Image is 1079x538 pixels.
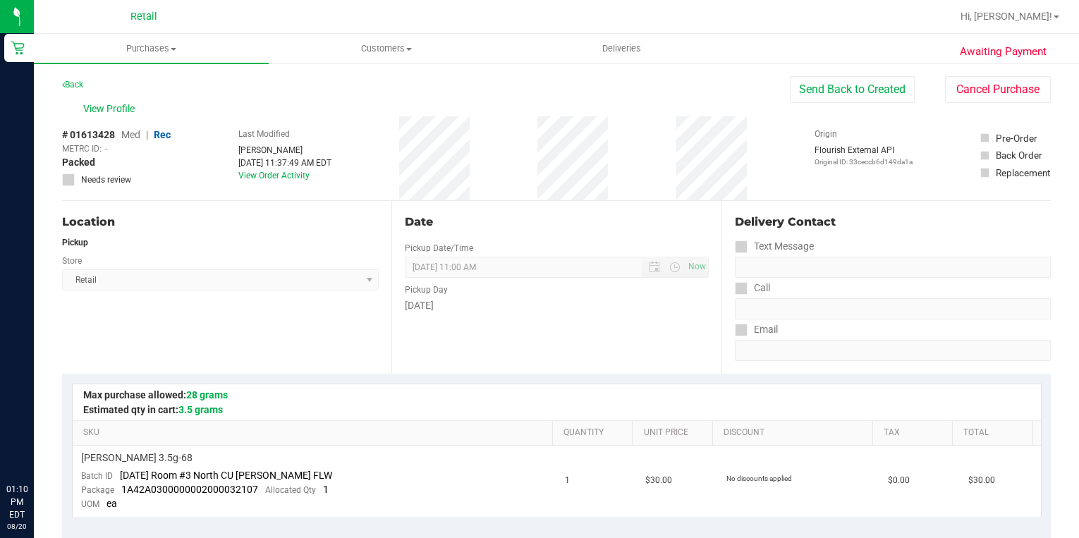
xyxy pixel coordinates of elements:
iframe: Resource center [14,425,56,467]
div: [DATE] [405,298,708,313]
span: Customers [269,42,503,55]
span: No discounts applied [726,475,792,482]
span: Rec [154,129,171,140]
div: Date [405,214,708,231]
a: Total [963,427,1027,439]
span: Package [81,485,114,495]
label: Text Message [735,236,814,257]
span: UOM [81,499,99,509]
span: $30.00 [645,474,672,487]
span: Purchases [34,42,269,55]
label: Pickup Date/Time [405,242,473,255]
input: Format: (999) 999-9999 [735,298,1051,319]
span: | [146,129,148,140]
a: Customers [269,34,504,63]
a: Discount [724,427,867,439]
p: 08/20 [6,521,28,532]
span: $0.00 [888,474,910,487]
a: Unit Price [644,427,707,439]
span: 1 [565,474,570,487]
span: Packed [62,155,95,170]
span: METRC ID: [62,142,102,155]
span: - [105,142,107,155]
span: Retail [130,11,157,23]
button: Cancel Purchase [945,76,1051,103]
a: SKU [83,427,547,439]
span: ea [106,498,117,509]
span: Hi, [PERSON_NAME]! [961,11,1052,22]
span: $30.00 [968,474,995,487]
label: Call [735,278,770,298]
div: Flourish External API [815,144,913,167]
a: Back [62,80,83,90]
a: Purchases [34,34,269,63]
span: 28 grams [186,389,228,401]
span: Med [121,129,140,140]
label: Store [62,255,82,267]
label: Origin [815,128,837,140]
span: Allocated Qty [265,485,316,495]
div: [PERSON_NAME] [238,144,331,157]
span: Batch ID [81,471,113,481]
label: Pickup Day [405,283,448,296]
span: Awaiting Payment [960,44,1047,60]
button: Send Back to Created [790,76,915,103]
div: Replacement [996,166,1050,180]
inline-svg: Retail [11,41,25,55]
div: Delivery Contact [735,214,1051,231]
label: Email [735,319,778,340]
div: Pre-Order [996,131,1037,145]
span: Estimated qty in cart: [83,404,223,415]
p: 01:10 PM EDT [6,483,28,521]
span: # 01613428 [62,128,115,142]
span: 1 [323,484,329,495]
a: Quantity [563,427,627,439]
a: Deliveries [504,34,739,63]
span: [DATE] Room #3 North CU [PERSON_NAME] FLW [120,470,332,481]
div: [DATE] 11:37:49 AM EDT [238,157,331,169]
a: Tax [884,427,947,439]
span: 3.5 grams [178,404,223,415]
span: [PERSON_NAME] 3.5g-68 [81,451,193,465]
a: View Order Activity [238,171,310,181]
input: Format: (999) 999-9999 [735,257,1051,278]
span: View Profile [83,102,140,116]
span: Deliveries [583,42,660,55]
div: Location [62,214,379,231]
span: Max purchase allowed: [83,389,228,401]
label: Last Modified [238,128,290,140]
p: Original ID: 33ceccb6d149da1a [815,157,913,167]
span: 1A42A0300000002000032107 [121,484,258,495]
strong: Pickup [62,238,88,247]
span: Needs review [81,173,131,186]
div: Back Order [996,148,1042,162]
